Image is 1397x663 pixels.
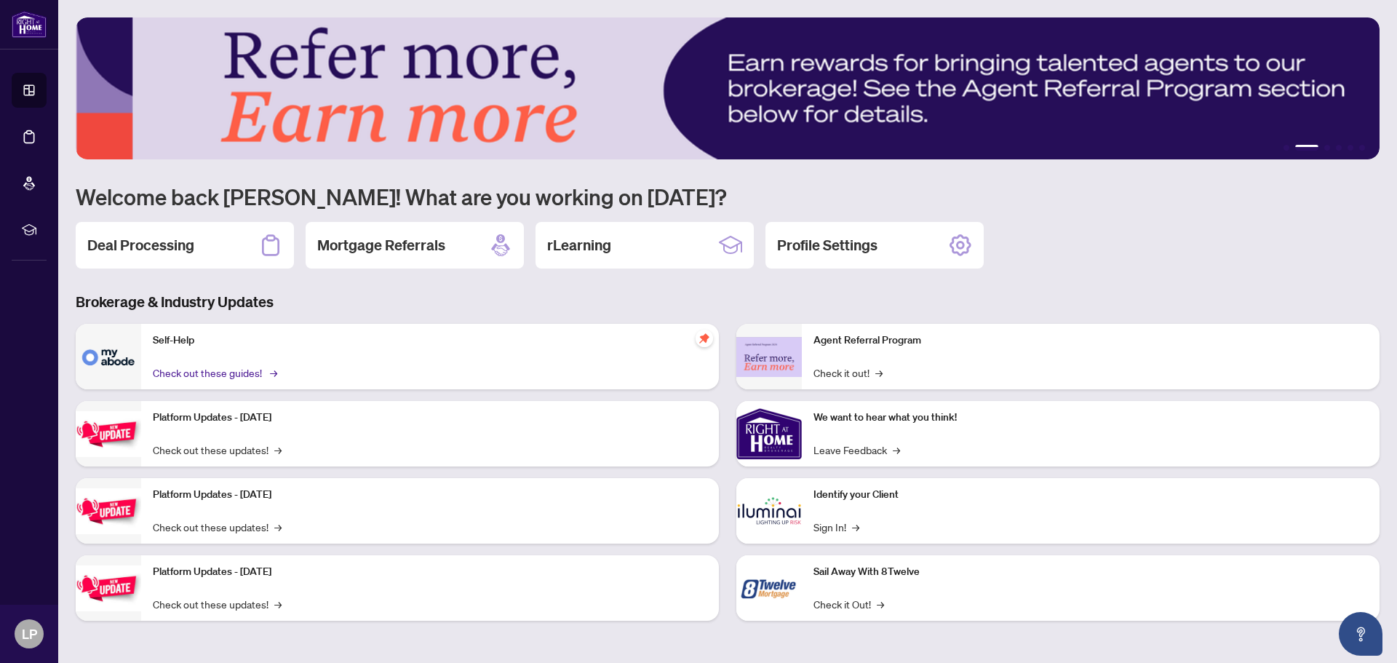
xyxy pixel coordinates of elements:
img: Platform Updates - July 21, 2025 [76,411,141,457]
a: Check it out!→ [813,365,883,381]
img: Platform Updates - July 8, 2025 [76,488,141,534]
h2: Deal Processing [87,235,194,255]
img: Platform Updates - June 23, 2025 [76,565,141,611]
button: 1 [1283,145,1289,151]
img: Identify your Client [736,478,802,544]
p: Sail Away With 8Twelve [813,564,1368,580]
p: Identify your Client [813,487,1368,503]
p: Platform Updates - [DATE] [153,564,707,580]
p: We want to hear what you think! [813,410,1368,426]
img: We want to hear what you think! [736,401,802,467]
p: Platform Updates - [DATE] [153,410,707,426]
img: Agent Referral Program [736,337,802,377]
h1: Welcome back [PERSON_NAME]! What are you working on [DATE]? [76,183,1380,210]
button: Open asap [1339,612,1382,656]
a: Check out these updates!→ [153,596,282,612]
a: Check out these updates!→ [153,519,282,535]
span: pushpin [696,330,713,347]
button: 3 [1324,145,1330,151]
span: → [274,596,282,612]
span: → [270,365,277,381]
a: Check it Out!→ [813,596,884,612]
a: Leave Feedback→ [813,442,900,458]
img: Slide 1 [76,17,1380,159]
p: Platform Updates - [DATE] [153,487,707,503]
img: Sail Away With 8Twelve [736,555,802,621]
h2: rLearning [547,235,611,255]
h3: Brokerage & Industry Updates [76,292,1380,312]
span: → [875,365,883,381]
h2: Profile Settings [777,235,877,255]
button: 4 [1336,145,1342,151]
button: 6 [1359,145,1365,151]
button: 2 [1295,145,1318,151]
span: → [274,442,282,458]
a: Sign In!→ [813,519,859,535]
button: 5 [1348,145,1353,151]
span: → [852,519,859,535]
span: LP [22,624,37,644]
p: Self-Help [153,333,707,349]
span: → [893,442,900,458]
h2: Mortgage Referrals [317,235,445,255]
span: → [877,596,884,612]
a: Check out these updates!→ [153,442,282,458]
a: Check out these guides!→ [153,365,275,381]
span: → [274,519,282,535]
img: Self-Help [76,324,141,389]
img: logo [12,11,47,38]
p: Agent Referral Program [813,333,1368,349]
